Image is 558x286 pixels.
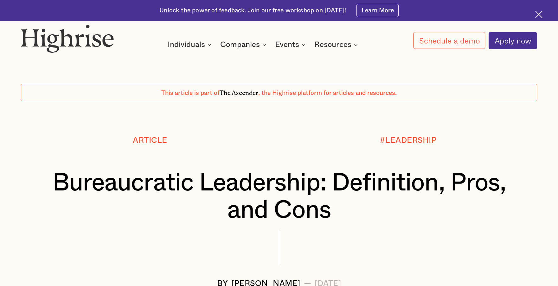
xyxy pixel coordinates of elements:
h1: Bureaucratic Leadership: Definition, Pros, and Cons [42,169,516,224]
a: Apply now [489,32,537,49]
div: Events [275,41,299,49]
img: Highrise logo [21,24,114,53]
a: Schedule a demo [413,32,485,49]
span: This article is part of [161,90,220,96]
div: #LEADERSHIP [380,136,437,145]
div: Resources [314,41,351,49]
span: The Ascender [220,88,258,95]
img: Cross icon [535,11,542,18]
div: Events [275,41,307,49]
div: Individuals [168,41,213,49]
div: Companies [220,41,260,49]
a: Learn More [356,4,399,17]
div: Resources [314,41,360,49]
div: Individuals [168,41,205,49]
span: , the Highrise platform for articles and resources. [258,90,397,96]
div: Unlock the power of feedback. Join our free workshop on [DATE]! [159,6,346,15]
div: Article [133,136,167,145]
div: Companies [220,41,268,49]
